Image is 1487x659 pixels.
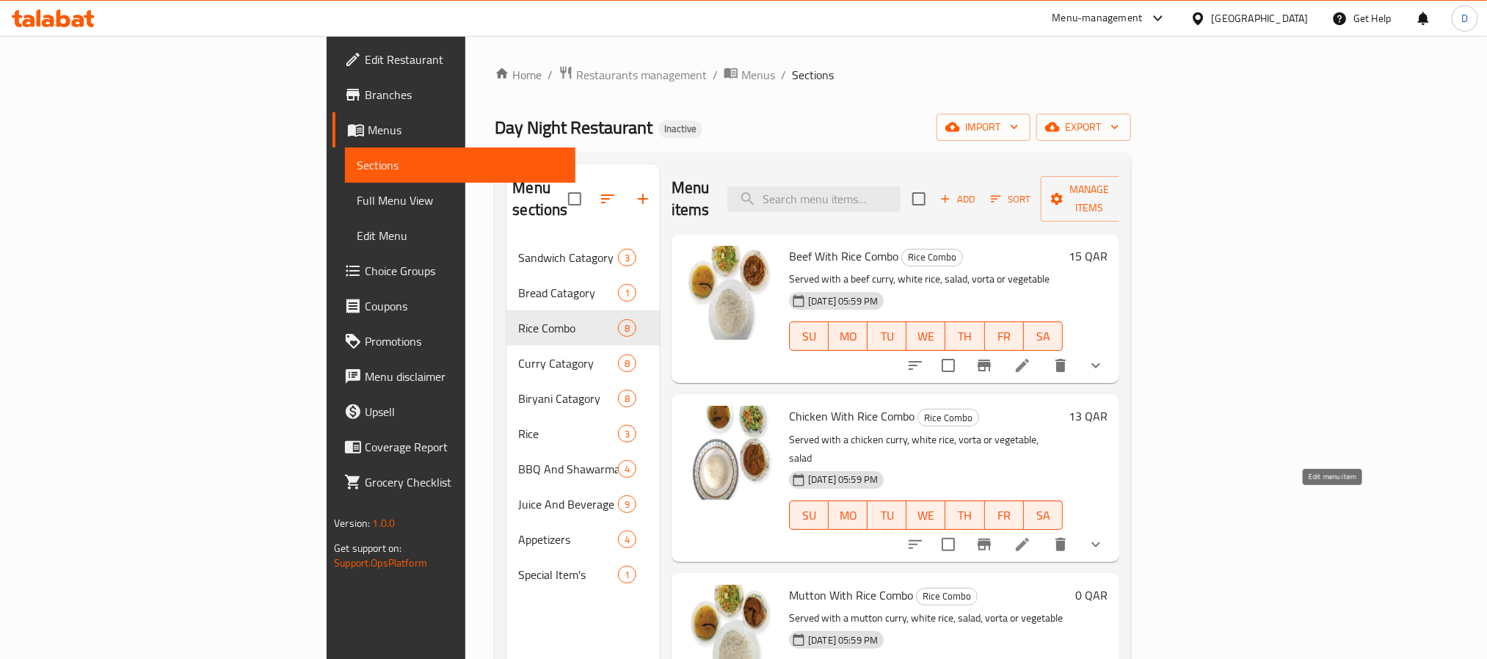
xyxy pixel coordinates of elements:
[506,451,660,487] div: BBQ And Shawarma4
[901,249,963,266] div: Rice Combo
[1043,527,1078,562] button: delete
[518,249,617,266] span: Sandwich Catagory
[518,460,617,478] span: BBQ And Shawarma
[741,66,775,84] span: Menus
[345,183,575,218] a: Full Menu View
[334,539,401,558] span: Get support on:
[916,588,978,605] div: Rice Combo
[332,112,575,148] a: Menus
[829,500,868,530] button: MO
[724,65,775,84] a: Menus
[373,514,396,533] span: 1.0.0
[332,359,575,394] a: Menu disclaimer
[937,114,1030,141] button: import
[991,191,1031,208] span: Sort
[365,438,563,456] span: Coverage Report
[868,500,906,530] button: TU
[334,553,427,572] a: Support.OpsPlatform
[518,531,617,548] span: Appetizers
[332,42,575,77] a: Edit Restaurant
[933,350,964,381] span: Select to update
[495,65,1130,84] nav: breadcrumb
[991,505,1018,526] span: FR
[506,240,660,275] div: Sandwich Catagory3
[1030,326,1057,347] span: SA
[829,321,868,351] button: MO
[1036,114,1131,141] button: export
[912,326,939,347] span: WE
[951,505,978,526] span: TH
[1087,357,1105,374] svg: Show Choices
[789,609,1069,627] p: Served with a mutton curry, white rice, salad, vorta or vegetable
[365,332,563,350] span: Promotions
[985,321,1024,351] button: FR
[802,294,884,308] span: [DATE] 05:59 PM
[789,405,915,427] span: Chicken With Rice Combo
[835,326,862,347] span: MO
[835,505,862,526] span: MO
[518,319,617,337] div: Rice Combo
[357,227,563,244] span: Edit Menu
[365,403,563,420] span: Upsell
[1043,348,1078,383] button: delete
[506,346,660,381] div: Curry Catagory8
[918,409,978,426] span: Rice Combo
[345,218,575,253] a: Edit Menu
[1069,406,1108,426] h6: 13 QAR
[619,568,636,582] span: 1
[625,181,661,216] button: Add section
[789,584,913,606] span: Mutton With Rice Combo
[906,500,945,530] button: WE
[713,66,718,84] li: /
[789,245,898,267] span: Beef With Rice Combo
[618,249,636,266] div: items
[559,183,590,214] span: Select all sections
[618,319,636,337] div: items
[683,406,777,500] img: Chicken With Rice Combo
[945,500,984,530] button: TH
[365,262,563,280] span: Choice Groups
[902,249,962,266] span: Rice Combo
[518,566,617,583] span: Special Item's
[518,284,617,302] span: Bread Catagory
[506,416,660,451] div: Rice3
[518,495,617,513] div: Juice And Beverage
[618,425,636,443] div: items
[912,505,939,526] span: WE
[619,533,636,547] span: 4
[789,321,829,351] button: SU
[506,557,660,592] div: Special Item's1
[506,487,660,522] div: Juice And Beverage9
[1075,585,1108,605] h6: 0 QAR
[619,427,636,441] span: 3
[365,473,563,491] span: Grocery Checklist
[658,123,702,135] span: Inactive
[1052,10,1143,27] div: Menu-management
[868,321,906,351] button: TU
[559,65,707,84] a: Restaurants management
[618,495,636,513] div: items
[506,381,660,416] div: Biryani Catagory8
[506,275,660,310] div: Bread Catagory1
[619,357,636,371] span: 8
[365,297,563,315] span: Coupons
[506,310,660,346] div: Rice Combo8
[1048,118,1119,136] span: export
[518,354,617,372] div: Curry Catagory
[619,462,636,476] span: 4
[365,86,563,103] span: Branches
[1052,181,1127,217] span: Manage items
[906,321,945,351] button: WE
[934,188,981,211] button: Add
[672,177,710,221] h2: Menu items
[898,527,933,562] button: sort-choices
[590,181,625,216] span: Sort sections
[1069,246,1108,266] h6: 15 QAR
[618,566,636,583] div: items
[938,191,978,208] span: Add
[1078,527,1113,562] button: show more
[357,156,563,174] span: Sections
